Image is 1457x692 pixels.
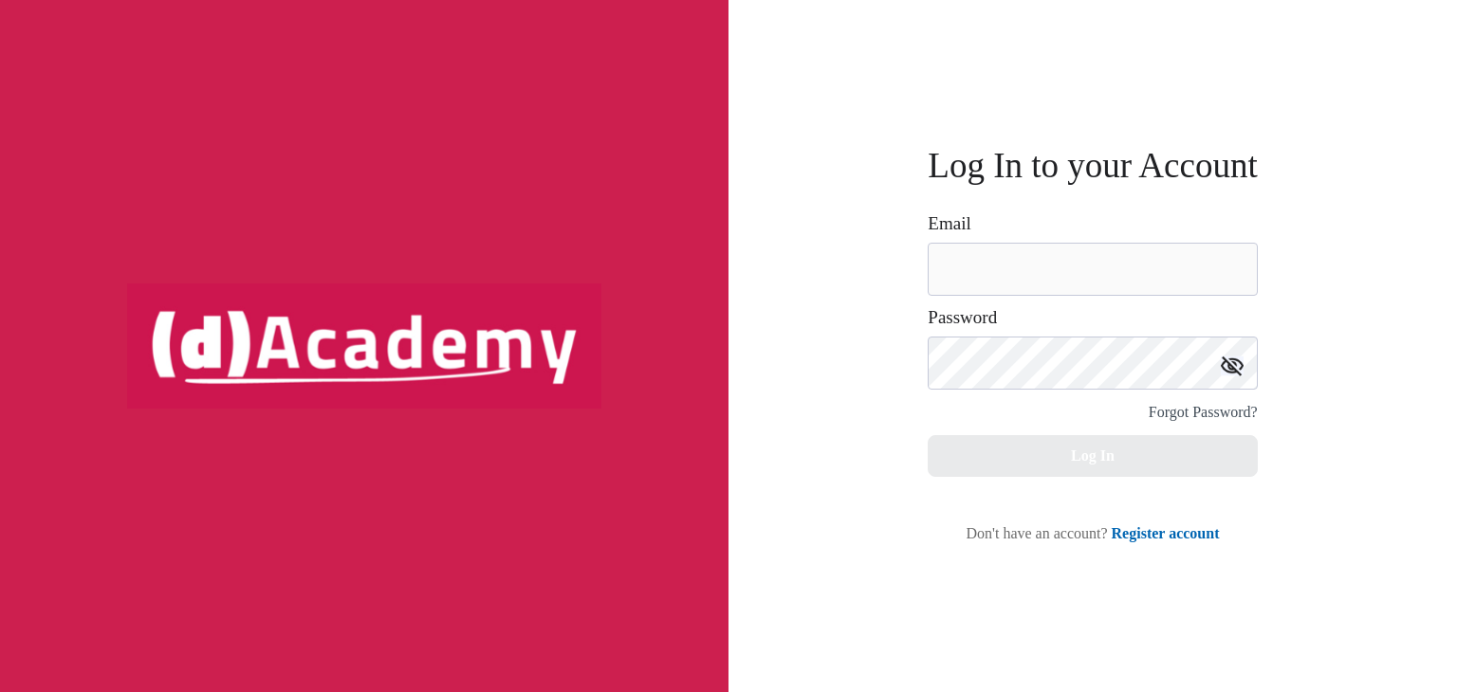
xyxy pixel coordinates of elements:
[928,435,1257,477] button: Log In
[928,308,997,327] label: Password
[1149,399,1258,426] div: Forgot Password?
[1112,525,1220,541] a: Register account
[928,150,1257,181] h3: Log In to your Account
[928,214,970,233] label: Email
[947,524,1238,542] div: Don't have an account?
[1221,355,1244,375] img: icon
[127,283,601,409] img: logo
